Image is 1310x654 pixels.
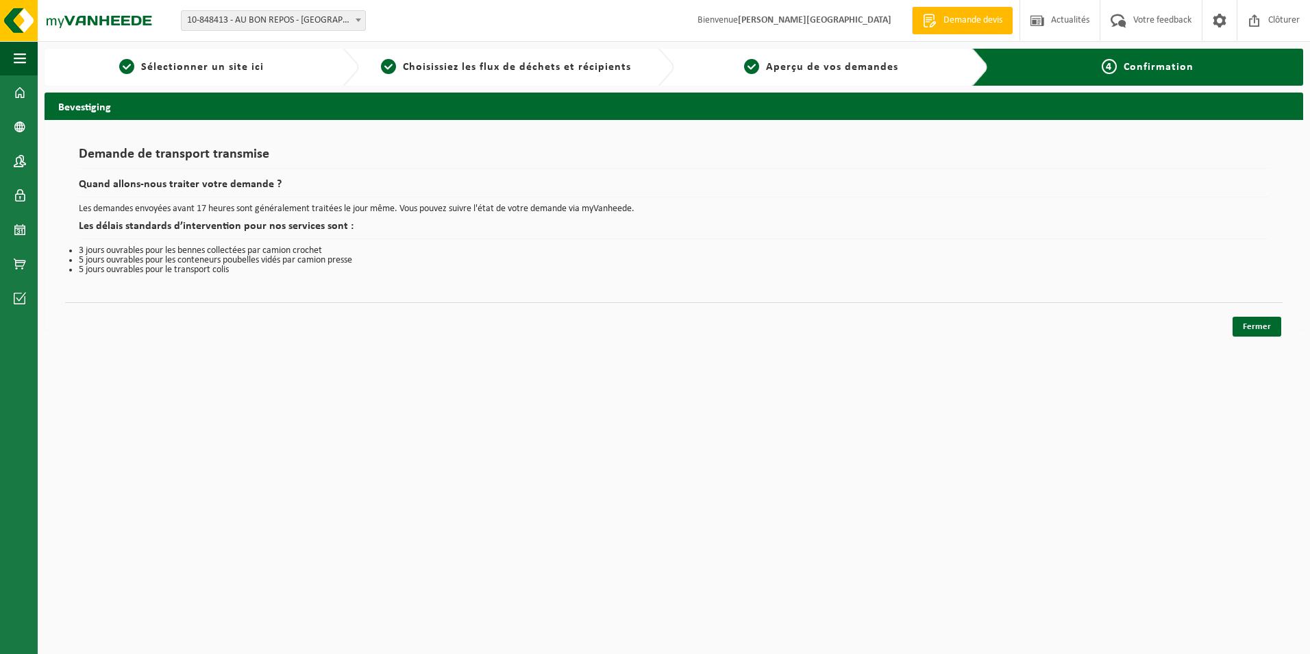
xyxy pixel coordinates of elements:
a: 1Sélectionner un site ici [51,59,332,75]
a: Fermer [1233,317,1281,337]
a: 2Choisissiez les flux de déchets et récipients [366,59,646,75]
span: 10-848413 - AU BON REPOS - WATERLOO [181,10,366,31]
span: Demande devis [940,14,1006,27]
span: 3 [744,59,759,74]
span: Choisissiez les flux de déchets et récipients [403,62,631,73]
h2: Quand allons-nous traiter votre demande ? [79,179,1269,197]
li: 5 jours ouvrables pour les conteneurs poubelles vidés par camion presse [79,256,1269,265]
span: Aperçu de vos demandes [766,62,898,73]
h1: Demande de transport transmise [79,147,1269,169]
p: Les demandes envoyées avant 17 heures sont généralement traitées le jour même. Vous pouvez suivre... [79,204,1269,214]
h2: Bevestiging [45,93,1303,119]
h2: Les délais standards d’intervention pour nos services sont : [79,221,1269,239]
span: 1 [119,59,134,74]
span: Confirmation [1124,62,1194,73]
span: 4 [1102,59,1117,74]
li: 3 jours ouvrables pour les bennes collectées par camion crochet [79,246,1269,256]
a: Demande devis [912,7,1013,34]
span: Sélectionner un site ici [141,62,264,73]
span: 2 [381,59,396,74]
a: 3Aperçu de vos demandes [681,59,961,75]
strong: [PERSON_NAME][GEOGRAPHIC_DATA] [738,15,891,25]
span: 10-848413 - AU BON REPOS - WATERLOO [182,11,365,30]
li: 5 jours ouvrables pour le transport colis [79,265,1269,275]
